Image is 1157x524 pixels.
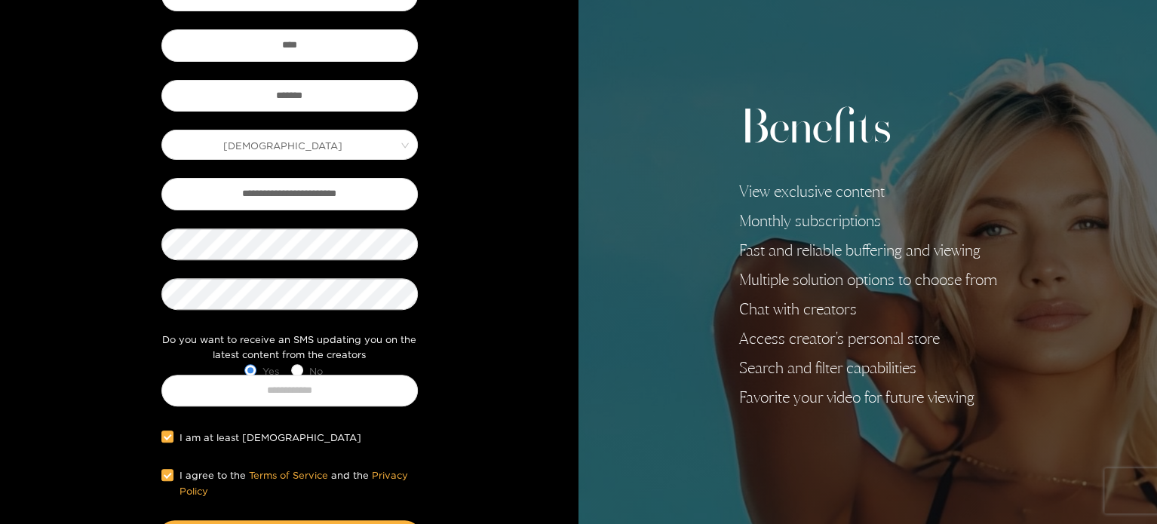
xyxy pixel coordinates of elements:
[162,134,417,155] span: Male
[249,470,328,480] a: Terms of Service
[739,271,997,289] li: Multiple solution options to choose from
[303,363,329,378] span: No
[180,470,408,495] a: Privacy Policy
[739,182,997,201] li: View exclusive content
[739,241,997,259] li: Fast and reliable buffering and viewing
[158,332,422,363] div: Do you want to receive an SMS updating you on the latest content from the creators
[739,388,997,406] li: Favorite your video for future viewing
[173,430,367,445] span: I am at least [DEMOGRAPHIC_DATA]
[739,329,997,348] li: Access creator's personal store
[739,212,997,230] li: Monthly subscriptions
[739,101,997,158] h2: Benefits
[739,300,997,318] li: Chat with creators
[256,363,285,378] span: Yes
[173,467,418,498] span: I agree to the and the
[739,359,997,377] li: Search and filter capabilities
